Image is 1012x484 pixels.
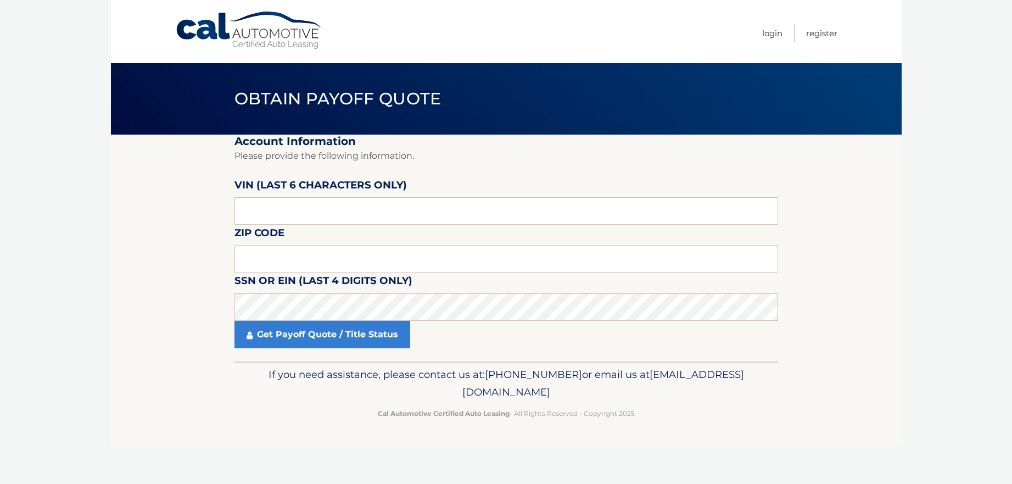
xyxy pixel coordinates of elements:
[485,368,582,381] span: [PHONE_NUMBER]
[242,366,771,401] p: If you need assistance, please contact us at: or email us at
[378,409,510,418] strong: Cal Automotive Certified Auto Leasing
[234,148,778,164] p: Please provide the following information.
[234,272,412,293] label: SSN or EIN (last 4 digits only)
[234,225,284,245] label: Zip Code
[234,88,441,109] span: Obtain Payoff Quote
[234,177,407,197] label: VIN (last 6 characters only)
[242,408,771,419] p: - All Rights Reserved - Copyright 2025
[175,11,323,50] a: Cal Automotive
[234,135,778,148] h2: Account Information
[234,321,410,348] a: Get Payoff Quote / Title Status
[806,24,837,42] a: Register
[762,24,782,42] a: Login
